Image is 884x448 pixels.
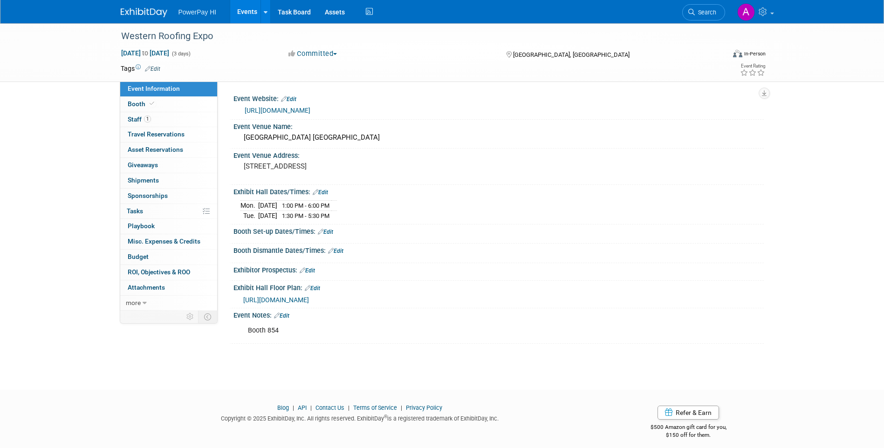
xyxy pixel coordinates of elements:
[120,158,217,173] a: Giveaways
[384,414,387,419] sup: ®
[121,49,170,57] span: [DATE] [DATE]
[670,48,766,62] div: Event Format
[258,211,277,221] td: [DATE]
[233,281,764,293] div: Exhibit Hall Floor Plan:
[353,404,397,411] a: Terms of Service
[245,107,310,114] a: [URL][DOMAIN_NAME]
[120,204,217,219] a: Tasks
[282,212,329,219] span: 1:30 PM - 5:30 PM
[658,406,719,420] a: Refer & Earn
[126,299,141,306] span: more
[120,280,217,295] a: Attachments
[145,66,160,72] a: Edit
[128,238,200,245] span: Misc. Expenses & Credits
[144,115,151,122] span: 1
[290,404,296,411] span: |
[120,143,217,157] a: Asset Reservations
[121,64,160,73] td: Tags
[240,211,258,221] td: Tue.
[120,296,217,311] a: more
[120,112,217,127] a: Staff1
[346,404,352,411] span: |
[406,404,442,411] a: Privacy Policy
[240,201,258,211] td: Mon.
[128,161,158,169] span: Giveaways
[233,224,764,237] div: Booth Set-up Dates/Times:
[285,49,341,59] button: Committed
[233,263,764,275] div: Exhibitor Prospectus:
[120,250,217,265] a: Budget
[243,296,309,304] a: [URL][DOMAIN_NAME]
[744,50,766,57] div: In-Person
[277,404,289,411] a: Blog
[318,229,333,235] a: Edit
[513,51,630,58] span: [GEOGRAPHIC_DATA], [GEOGRAPHIC_DATA]
[233,149,764,160] div: Event Venue Address:
[233,185,764,197] div: Exhibit Hall Dates/Times:
[128,130,185,138] span: Travel Reservations
[128,100,156,108] span: Booth
[300,267,315,274] a: Edit
[120,127,217,142] a: Travel Reservations
[305,285,320,292] a: Edit
[118,28,711,45] div: Western Roofing Expo
[121,8,167,17] img: ExhibitDay
[315,404,344,411] a: Contact Us
[128,115,151,123] span: Staff
[120,219,217,234] a: Playbook
[233,308,764,320] div: Event Notes:
[233,92,764,104] div: Event Website:
[258,201,277,211] td: [DATE]
[737,3,755,21] img: Anthony Simon
[128,222,155,230] span: Playbook
[740,64,765,68] div: Event Rating
[178,8,217,16] span: PowerPay HI
[128,253,149,260] span: Budget
[128,146,183,153] span: Asset Reservations
[682,4,725,20] a: Search
[613,431,764,439] div: $150 off for them.
[241,321,661,340] div: Booth 854
[150,101,154,106] i: Booth reservation complete
[120,189,217,204] a: Sponsorships
[120,265,217,280] a: ROI, Objectives & ROO
[298,404,307,411] a: API
[128,192,168,199] span: Sponsorships
[313,189,328,196] a: Edit
[127,207,143,215] span: Tasks
[120,234,217,249] a: Misc. Expenses & Credits
[328,248,343,254] a: Edit
[308,404,314,411] span: |
[141,49,150,57] span: to
[282,202,329,209] span: 1:00 PM - 6:00 PM
[613,417,764,439] div: $500 Amazon gift card for you,
[128,85,180,92] span: Event Information
[128,268,190,276] span: ROI, Objectives & ROO
[240,130,757,145] div: [GEOGRAPHIC_DATA] [GEOGRAPHIC_DATA]
[128,176,159,184] span: Shipments
[182,311,199,323] td: Personalize Event Tab Strip
[244,162,444,170] pre: [STREET_ADDRESS]
[281,96,296,102] a: Edit
[128,284,165,291] span: Attachments
[120,81,217,96] a: Event Information
[398,404,404,411] span: |
[121,412,600,423] div: Copyright © 2025 ExhibitDay, Inc. All rights reserved. ExhibitDay is a registered trademark of Ex...
[198,311,217,323] td: Toggle Event Tabs
[233,244,764,256] div: Booth Dismantle Dates/Times:
[233,120,764,131] div: Event Venue Name:
[120,173,217,188] a: Shipments
[171,51,191,57] span: (3 days)
[274,312,289,319] a: Edit
[695,9,716,16] span: Search
[120,97,217,112] a: Booth
[733,50,742,57] img: Format-Inperson.png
